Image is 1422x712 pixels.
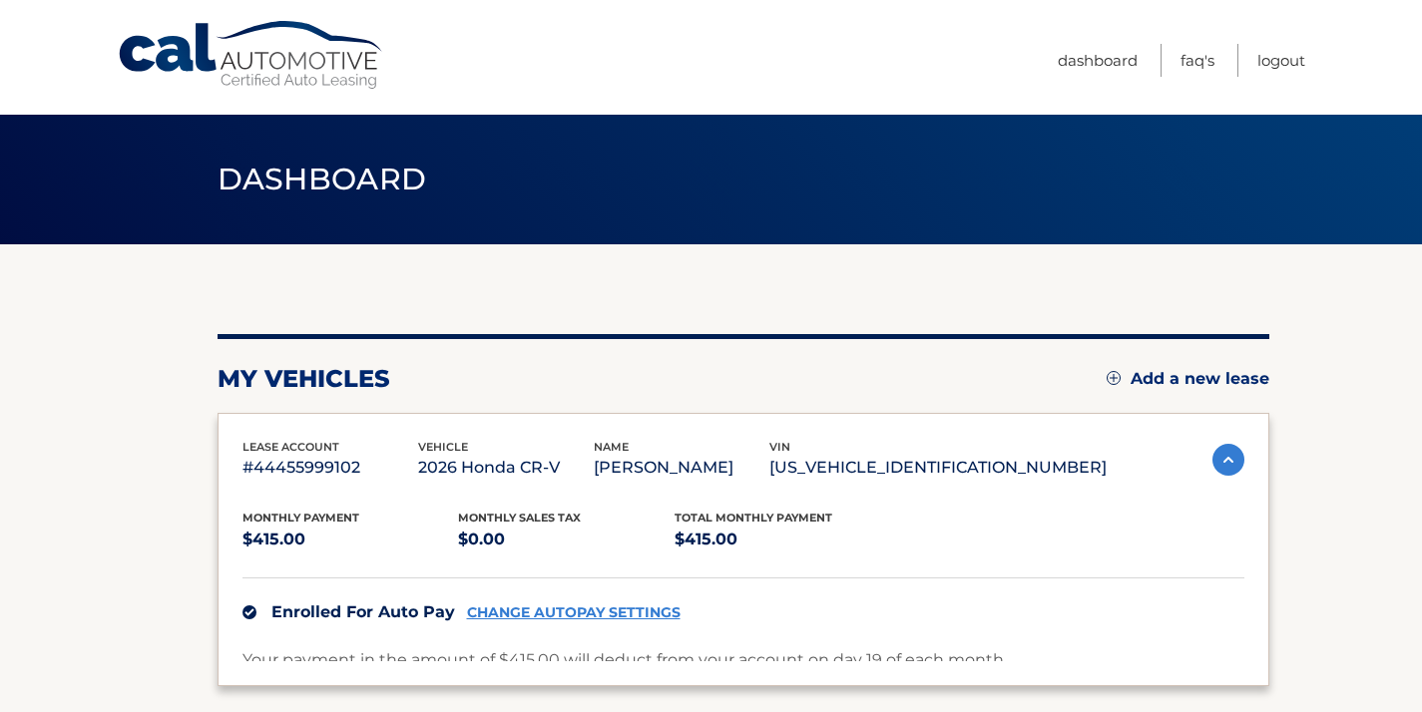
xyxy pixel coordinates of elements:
p: [PERSON_NAME] [594,454,769,482]
a: FAQ's [1181,44,1214,77]
span: vehicle [418,440,468,454]
span: name [594,440,629,454]
p: $415.00 [675,526,891,553]
img: check.svg [242,605,256,619]
p: 2026 Honda CR-V [418,454,594,482]
p: Your payment in the amount of $415.00 will deduct from your account on day 19 of each month. [242,646,1007,674]
a: Cal Automotive [117,20,386,91]
span: Dashboard [218,161,427,197]
a: CHANGE AUTOPAY SETTINGS [467,604,681,621]
h2: my vehicles [218,364,390,394]
a: Dashboard [1058,44,1138,77]
a: Logout [1257,44,1305,77]
span: vin [769,440,790,454]
img: accordion-active.svg [1212,444,1244,476]
span: lease account [242,440,339,454]
p: $415.00 [242,526,459,553]
span: Total Monthly Payment [675,511,832,525]
span: Enrolled For Auto Pay [271,602,455,621]
p: [US_VEHICLE_IDENTIFICATION_NUMBER] [769,454,1107,482]
img: add.svg [1107,371,1121,385]
p: $0.00 [458,526,675,553]
p: #44455999102 [242,454,418,482]
span: Monthly sales Tax [458,511,581,525]
span: Monthly Payment [242,511,359,525]
a: Add a new lease [1107,369,1269,389]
